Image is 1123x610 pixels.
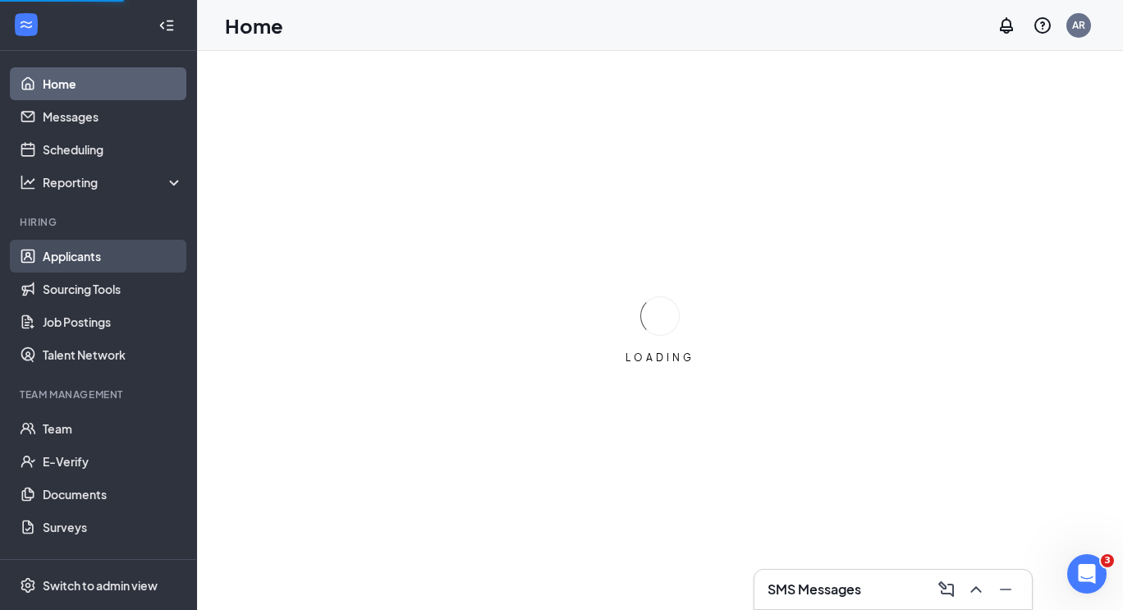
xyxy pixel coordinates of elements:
svg: Collapse [158,17,175,34]
svg: ChevronUp [966,580,986,599]
svg: WorkstreamLogo [18,16,34,33]
iframe: Intercom live chat [1067,554,1107,594]
svg: Notifications [997,16,1016,35]
div: Reporting [43,174,184,190]
a: Sourcing Tools [43,273,183,305]
a: Job Postings [43,305,183,338]
div: Team Management [20,388,180,401]
a: E-Verify [43,445,183,478]
span: 3 [1101,554,1114,567]
svg: QuestionInfo [1033,16,1052,35]
div: Hiring [20,215,180,229]
a: Scheduling [43,133,183,166]
a: Home [43,67,183,100]
a: Talent Network [43,338,183,371]
svg: Settings [20,577,36,594]
div: LOADING [619,351,701,365]
div: Switch to admin view [43,577,158,594]
h1: Home [225,11,283,39]
button: ComposeMessage [933,576,960,603]
h3: SMS Messages [768,580,861,599]
a: Team [43,412,183,445]
svg: ComposeMessage [937,580,956,599]
button: Minimize [992,576,1019,603]
svg: Minimize [996,580,1015,599]
a: Messages [43,100,183,133]
div: AR [1072,18,1085,32]
a: Surveys [43,511,183,543]
a: Applicants [43,240,183,273]
button: ChevronUp [963,576,989,603]
a: Documents [43,478,183,511]
svg: Analysis [20,174,36,190]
